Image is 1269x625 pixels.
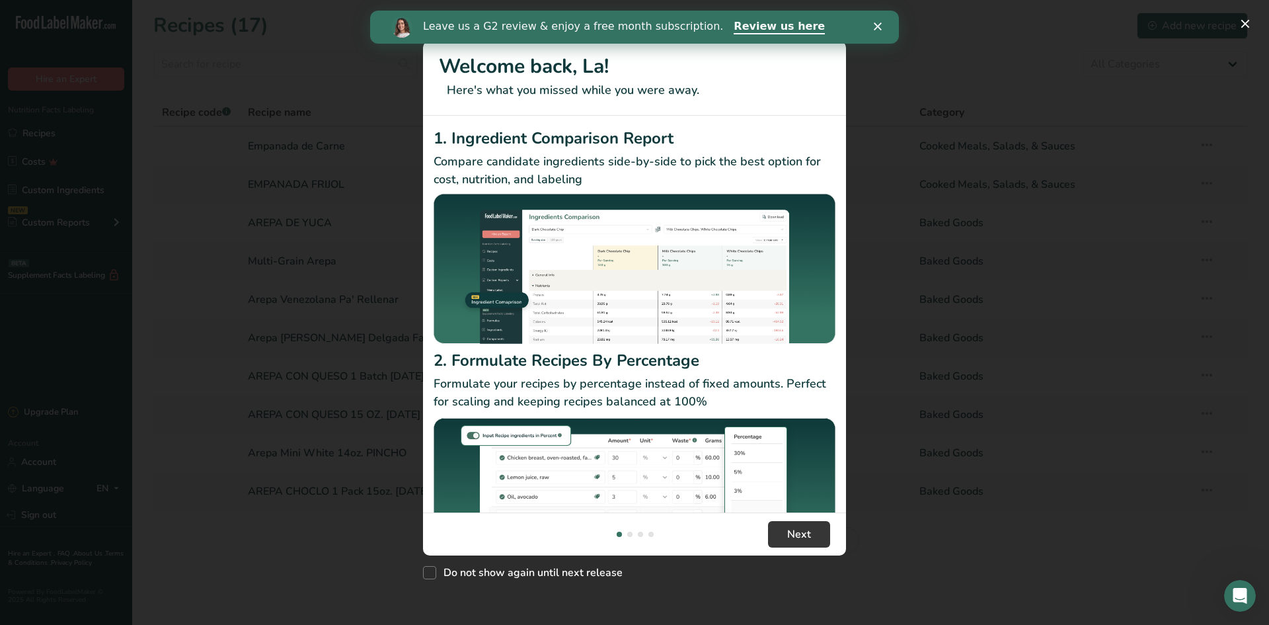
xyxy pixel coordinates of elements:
[370,11,899,44] iframe: Intercom live chat banner
[436,566,623,579] span: Do not show again until next release
[768,521,830,548] button: Next
[434,153,835,188] p: Compare candidate ingredients side-by-side to pick the best option for cost, nutrition, and labeling
[504,12,517,20] div: Close
[439,81,830,99] p: Here's what you missed while you were away.
[434,194,835,344] img: Ingredient Comparison Report
[1224,580,1256,612] iframe: Intercom live chat
[434,349,835,372] h2: 2. Formulate Recipes By Percentage
[434,416,835,575] img: Formulate Recipes By Percentage
[434,375,835,411] p: Formulate your recipes by percentage instead of fixed amounts. Perfect for scaling and keeping re...
[439,52,830,81] h1: Welcome back, La!
[434,126,835,150] h2: 1. Ingredient Comparison Report
[787,526,811,542] span: Next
